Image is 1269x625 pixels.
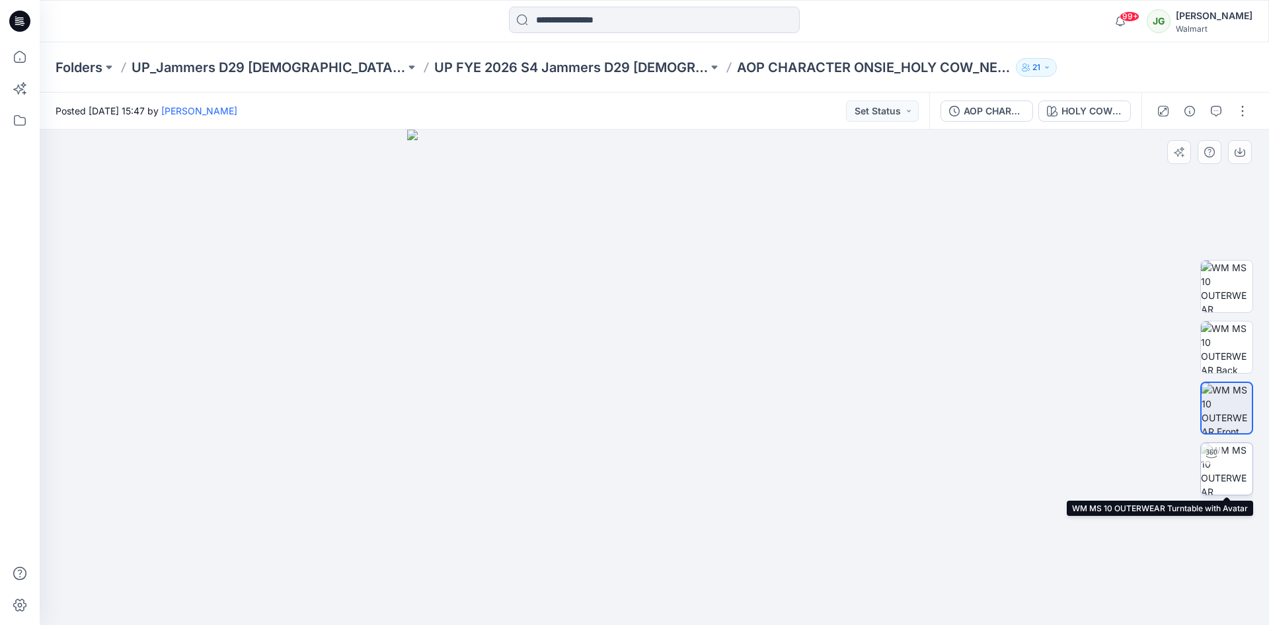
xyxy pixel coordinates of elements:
p: AOP CHARACTER ONSIE_HOLY COW_NEW BODY_DROP SHOULDER_SILO B [737,58,1011,77]
a: Folders [56,58,102,77]
a: [PERSON_NAME] [161,105,237,116]
img: WM MS 10 OUTERWEAR Colorway wo Avatar [1201,261,1252,312]
button: 21 [1016,58,1057,77]
button: HOLY COW_DROP SHOULDER_SILO B [1038,101,1131,122]
div: [PERSON_NAME] [1176,8,1252,24]
p: 21 [1032,60,1040,75]
a: UP FYE 2026 S4 Jammers D29 [DEMOGRAPHIC_DATA] Sleepwear [434,58,708,77]
span: Posted [DATE] 15:47 by [56,104,237,118]
a: UP_Jammers D29 [DEMOGRAPHIC_DATA] Sleep [132,58,405,77]
img: WM MS 10 OUTERWEAR Front [1202,383,1252,433]
div: Walmart [1176,24,1252,34]
div: AOP CHARACTER ONSIE_HOLY COW_NEW BODY_DROP SHOULDER_SILO B [964,104,1024,118]
span: 99+ [1120,11,1139,22]
div: HOLY COW_DROP SHOULDER_SILO B [1061,104,1122,118]
div: JG [1147,9,1171,33]
img: WM MS 10 OUTERWEAR Turntable with Avatar [1201,443,1252,495]
img: WM MS 10 OUTERWEAR Back [1201,321,1252,373]
button: Details [1179,101,1200,122]
img: eyJhbGciOiJIUzI1NiIsImtpZCI6IjAiLCJzbHQiOiJzZXMiLCJ0eXAiOiJKV1QifQ.eyJkYXRhIjp7InR5cGUiOiJzdG9yYW... [407,130,902,625]
button: AOP CHARACTER ONSIE_HOLY COW_NEW BODY_DROP SHOULDER_SILO B [941,101,1033,122]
